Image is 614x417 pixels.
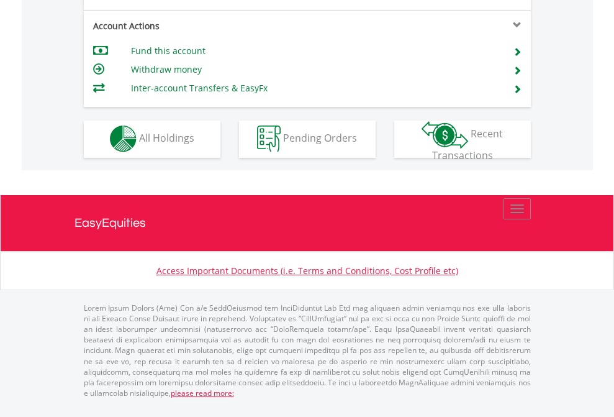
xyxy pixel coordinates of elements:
button: All Holdings [84,121,220,158]
div: Account Actions [84,20,307,32]
img: transactions-zar-wht.png [422,121,468,149]
span: All Holdings [139,131,194,145]
a: EasyEquities [74,195,540,251]
a: Access Important Documents (i.e. Terms and Conditions, Cost Profile etc) [156,265,458,277]
span: Recent Transactions [432,127,503,162]
span: Pending Orders [283,131,357,145]
td: Inter-account Transfers & EasyFx [131,79,498,98]
button: Pending Orders [239,121,376,158]
a: please read more: [171,388,234,398]
img: pending_instructions-wht.png [257,126,281,152]
button: Recent Transactions [394,121,531,158]
p: Lorem Ipsum Dolors (Ame) Con a/e SeddOeiusmod tem InciDiduntut Lab Etd mag aliquaen admin veniamq... [84,303,531,398]
td: Fund this account [131,42,498,60]
img: holdings-wht.png [110,126,137,152]
td: Withdraw money [131,60,498,79]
